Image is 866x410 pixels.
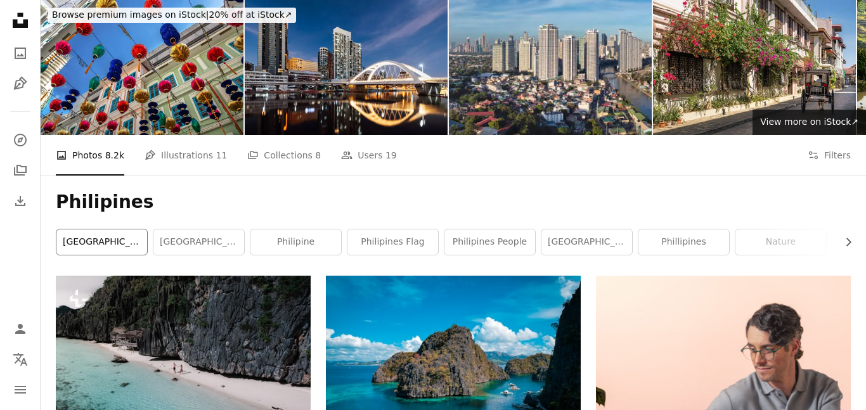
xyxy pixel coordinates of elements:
a: Illustrations [8,71,33,96]
a: a couple of people walking along a beach next to a cliff [56,355,311,366]
a: Collections [8,158,33,183]
a: [GEOGRAPHIC_DATA] [153,229,244,255]
a: Log in / Sign up [8,316,33,342]
a: Illustrations 11 [145,135,227,176]
a: Collections 8 [247,135,321,176]
a: phillipines [638,229,729,255]
a: a group of boats floating on top of a body of water [326,355,581,366]
a: nature [735,229,826,255]
a: philipine [250,229,341,255]
span: 11 [216,148,228,162]
a: [GEOGRAPHIC_DATA] [56,229,147,255]
a: Home — Unsplash [8,8,33,35]
a: Explore [8,127,33,153]
a: philipines flag [347,229,438,255]
a: View more on iStock↗ [753,110,866,135]
button: scroll list to the right [837,229,851,255]
h1: Philipines [56,191,851,214]
a: philipines people [444,229,535,255]
span: 19 [385,148,397,162]
button: Menu [8,377,33,402]
span: 20% off at iStock ↗ [52,10,292,20]
a: Download History [8,188,33,214]
button: Language [8,347,33,372]
span: 8 [315,148,321,162]
a: [GEOGRAPHIC_DATA] [541,229,632,255]
span: View more on iStock ↗ [760,117,858,127]
a: Photos [8,41,33,66]
a: Users 19 [341,135,397,176]
button: Filters [808,135,851,176]
span: Browse premium images on iStock | [52,10,209,20]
